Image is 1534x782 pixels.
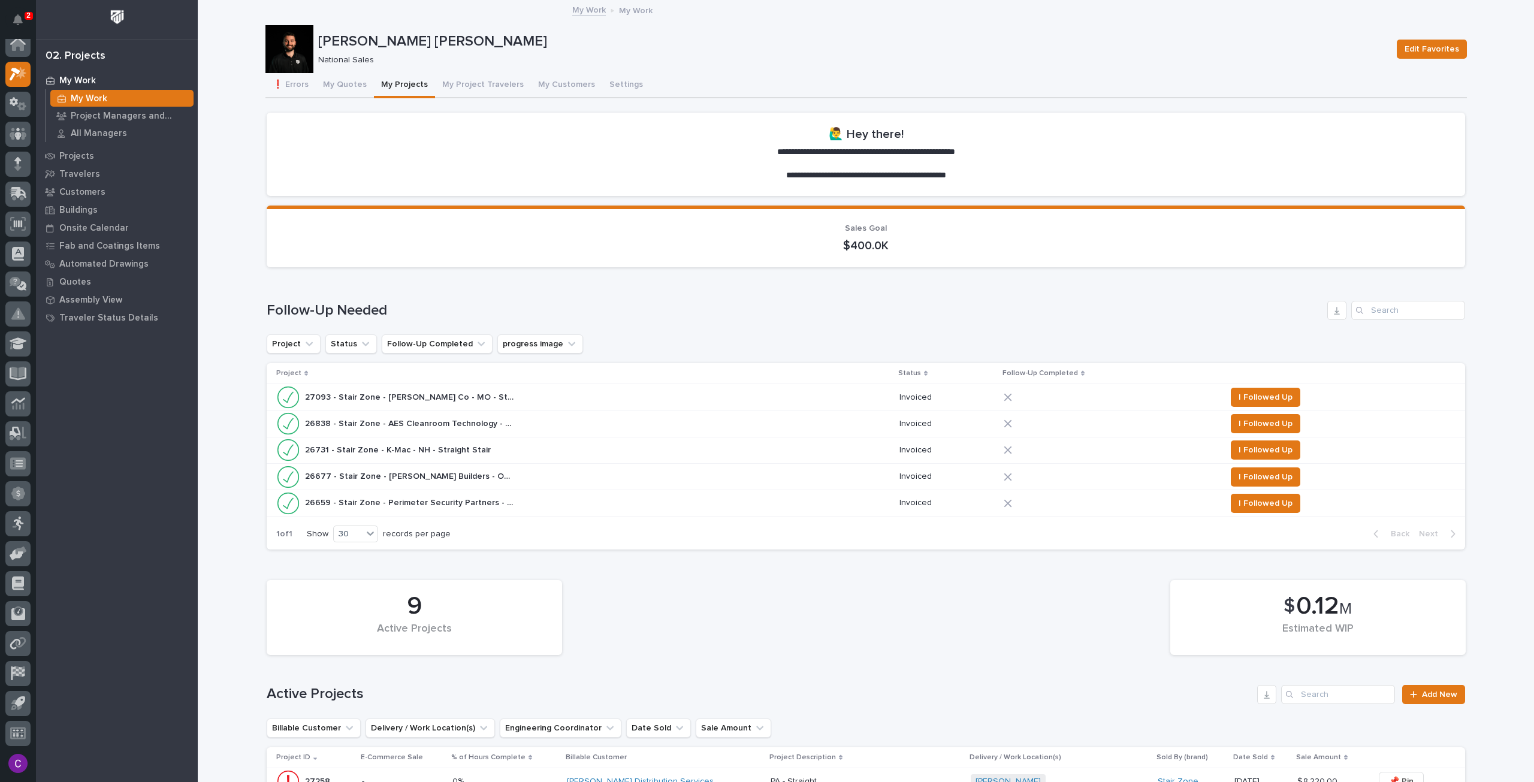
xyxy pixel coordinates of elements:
button: I Followed Up [1231,414,1300,433]
a: Travelers [36,165,198,183]
p: 27093 - Stair Zone - Carl A Nelson Co - MO - Straight Stair II [305,390,517,403]
button: I Followed Up [1231,440,1300,460]
p: E-Commerce Sale [361,751,423,764]
button: Next [1414,529,1465,539]
a: Add New [1402,685,1465,704]
p: Buildings [59,205,98,216]
p: 26731 - Stair Zone - K-Mac - NH - Straight Stair [305,443,493,455]
button: Billable Customer [267,718,361,738]
input: Search [1351,301,1465,320]
a: Fab and Coatings Items [36,237,198,255]
span: I Followed Up [1239,416,1293,431]
p: Status [898,367,921,380]
span: $ [1284,595,1295,618]
button: Delivery / Work Location(s) [366,718,495,738]
p: Follow-Up Completed [1002,367,1078,380]
p: [PERSON_NAME] [PERSON_NAME] [318,33,1387,50]
p: 26677 - Stair Zone - Sullivan Builders - OH - Straight Stair [305,469,517,482]
a: My Work [46,90,198,107]
button: Notifications [5,7,31,32]
p: 26659 - Stair Zone - Perimeter Security Partners - MO - Straight Stairs [305,496,517,508]
div: Active Projects [287,623,542,648]
button: Engineering Coordinator [500,718,621,738]
button: My Project Travelers [435,73,531,98]
button: Date Sold [626,718,691,738]
p: Invoiced [899,498,994,508]
p: Sale Amount [1296,751,1341,764]
a: Automated Drawings [36,255,198,273]
p: Traveler Status Details [59,313,158,324]
p: Invoiced [899,472,994,482]
tr: 26677 - Stair Zone - [PERSON_NAME] Builders - OH - Straight Stair26677 - Stair Zone - [PERSON_NAM... [267,464,1465,490]
div: Estimated WIP [1191,623,1445,648]
a: Projects [36,147,198,165]
p: Delivery / Work Location(s) [970,751,1061,764]
button: Follow-Up Completed [382,334,493,354]
span: M [1339,601,1352,617]
button: My Customers [531,73,602,98]
h1: Follow-Up Needed [267,302,1322,319]
p: $400.0K [281,238,1451,253]
tr: 26659 - Stair Zone - Perimeter Security Partners - MO - Straight Stairs26659 - Stair Zone - Perim... [267,490,1465,517]
div: 02. Projects [46,50,105,63]
button: I Followed Up [1231,494,1300,513]
p: records per page [383,529,451,539]
span: I Followed Up [1239,470,1293,484]
p: Date Sold [1233,751,1268,764]
p: Projects [59,151,94,162]
img: Workspace Logo [106,6,128,28]
button: Sale Amount [696,718,771,738]
a: Project Managers and Engineers [46,107,198,124]
button: I Followed Up [1231,467,1300,487]
span: Back [1384,529,1409,539]
p: 2 [26,11,31,20]
p: My Work [619,3,653,16]
span: Edit Favorites [1405,42,1459,56]
p: 26838 - Stair Zone - AES Cleanroom Technology - GA - Straight Stair [305,416,517,429]
p: Fab and Coatings Items [59,241,160,252]
a: Assembly View [36,291,198,309]
p: Project [276,367,301,380]
p: Invoiced [899,419,994,429]
h1: Active Projects [267,686,1252,703]
a: My Work [36,71,198,89]
div: 30 [334,528,363,541]
div: 9 [287,591,542,621]
p: 1 of 1 [267,520,302,549]
span: Next [1419,529,1445,539]
p: Assembly View [59,295,122,306]
p: Quotes [59,277,91,288]
button: Status [325,334,377,354]
button: Settings [602,73,650,98]
a: Quotes [36,273,198,291]
p: Project ID [276,751,310,764]
div: Search [1281,685,1395,704]
button: I Followed Up [1231,388,1300,407]
button: Edit Favorites [1397,40,1467,59]
p: Customers [59,187,105,198]
a: Customers [36,183,198,201]
span: Add New [1422,690,1457,699]
p: My Work [71,93,107,104]
span: I Followed Up [1239,496,1293,511]
a: All Managers [46,125,198,141]
button: My Quotes [316,73,374,98]
h2: 🙋‍♂️ Hey there! [829,127,904,141]
span: Sales Goal [845,224,887,233]
p: Onsite Calendar [59,223,129,234]
p: Sold By (brand) [1156,751,1208,764]
tr: 26731 - Stair Zone - K-Mac - NH - Straight Stair26731 - Stair Zone - K-Mac - NH - Straight Stair ... [267,437,1465,463]
p: Invoiced [899,392,994,403]
button: My Projects [374,73,435,98]
p: My Work [59,76,96,86]
button: users-avatar [5,751,31,776]
button: progress image [497,334,583,354]
p: Invoiced [899,445,994,455]
p: National Sales [318,55,1382,65]
button: Project [267,334,321,354]
p: All Managers [71,128,127,139]
p: Automated Drawings [59,259,149,270]
a: My Work [572,2,606,16]
p: Show [307,529,328,539]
